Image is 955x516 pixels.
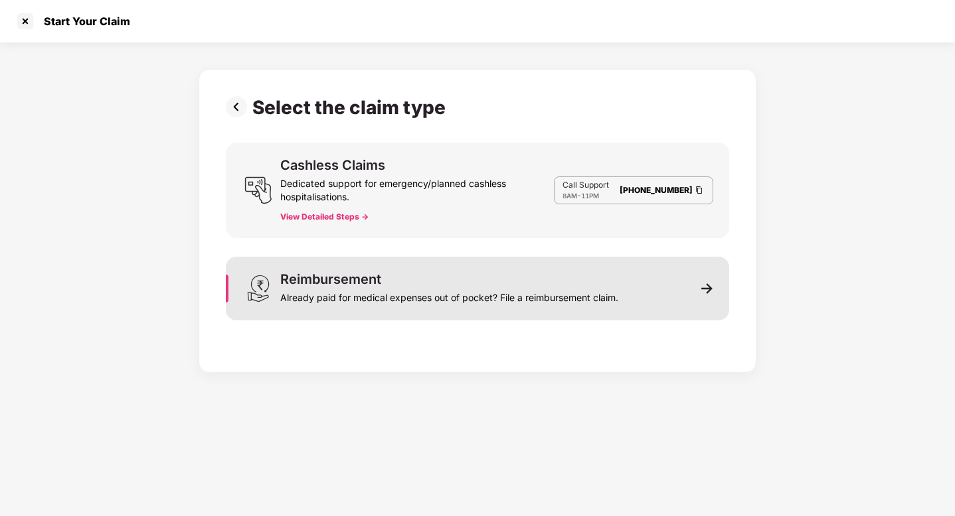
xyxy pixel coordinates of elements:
p: Call Support [563,180,609,190]
div: Select the claim type [252,96,451,119]
img: svg+xml;base64,PHN2ZyB3aWR0aD0iMjQiIGhlaWdodD0iMzEiIHZpZXdCb3g9IjAgMCAyNCAzMSIgZmlsbD0ibm9uZSIgeG... [244,275,272,302]
img: Clipboard Icon [694,184,705,196]
div: Reimbursement [280,273,381,286]
img: svg+xml;base64,PHN2ZyB3aWR0aD0iMTEiIGhlaWdodD0iMTEiIHZpZXdCb3g9IjAgMCAxMSAxMSIgZmlsbD0ibm9uZSIgeG... [701,283,713,294]
div: Dedicated support for emergency/planned cashless hospitalisations. [280,172,554,204]
span: 8AM [563,192,577,200]
a: [PHONE_NUMBER] [620,185,693,195]
div: - [563,190,609,201]
img: svg+xml;base64,PHN2ZyB3aWR0aD0iMjQiIGhlaWdodD0iMjUiIHZpZXdCb3g9IjAgMCAyNCAyNSIgZmlsbD0ibm9uZSIgeG... [244,176,272,204]
div: Cashless Claims [280,159,385,172]
span: 11PM [581,192,599,200]
img: svg+xml;base64,PHN2ZyBpZD0iUHJldi0zMngzMiIgeG1sbnM9Imh0dHA6Ly93d3cudzMub3JnLzIwMDAvc3ZnIiB3aWR0aD... [226,96,252,117]
div: Start Your Claim [36,15,130,28]
button: View Detailed Steps -> [280,212,369,222]
div: Already paid for medical expenses out of pocket? File a reimbursement claim. [280,286,618,304]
